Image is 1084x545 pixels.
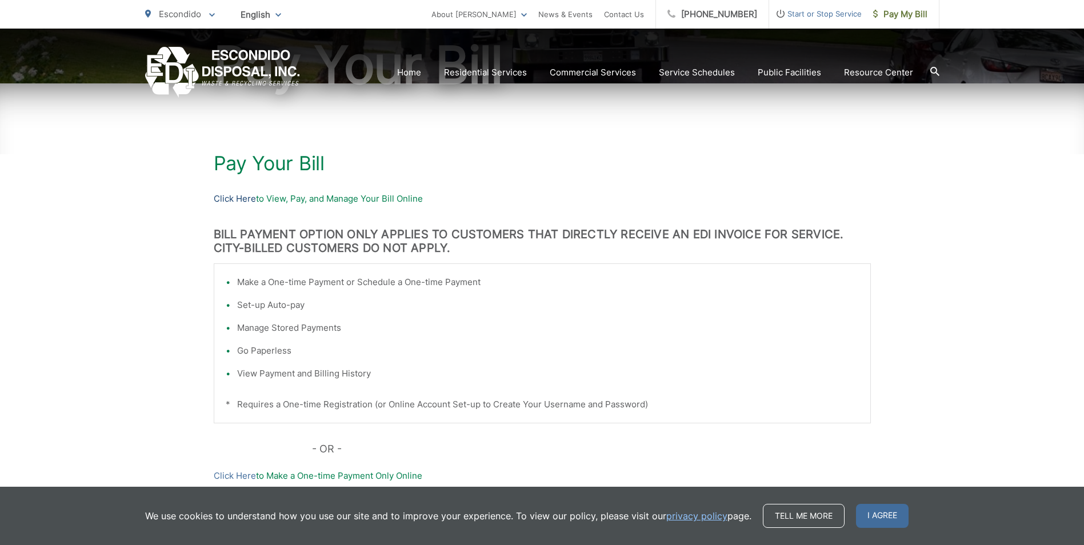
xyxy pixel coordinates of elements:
h3: BILL PAYMENT OPTION ONLY APPLIES TO CUSTOMERS THAT DIRECTLY RECEIVE AN EDI INVOICE FOR SERVICE. C... [214,227,871,255]
a: News & Events [538,7,593,21]
h1: Pay Your Bill [214,152,871,175]
a: Residential Services [444,66,527,79]
a: Home [397,66,421,79]
a: Service Schedules [659,66,735,79]
a: Public Facilities [758,66,821,79]
a: Contact Us [604,7,644,21]
p: to View, Pay, and Manage Your Bill Online [214,192,871,206]
p: - OR - [312,440,871,458]
p: * Requires a One-time Registration (or Online Account Set-up to Create Your Username and Password) [226,398,859,411]
p: We use cookies to understand how you use our site and to improve your experience. To view our pol... [145,509,751,523]
a: Resource Center [844,66,913,79]
a: Click Here [214,192,256,206]
span: Pay My Bill [873,7,927,21]
span: Escondido [159,9,201,19]
a: privacy policy [666,509,727,523]
li: Manage Stored Payments [237,321,859,335]
span: I agree [856,504,909,528]
a: Tell me more [763,504,845,528]
a: Commercial Services [550,66,636,79]
p: to Make a One-time Payment Only Online [214,469,871,483]
li: Make a One-time Payment or Schedule a One-time Payment [237,275,859,289]
a: About [PERSON_NAME] [431,7,527,21]
span: English [232,5,290,25]
a: Click Here [214,469,256,483]
li: View Payment and Billing History [237,367,859,380]
a: EDCD logo. Return to the homepage. [145,47,300,98]
li: Go Paperless [237,344,859,358]
li: Set-up Auto-pay [237,298,859,312]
